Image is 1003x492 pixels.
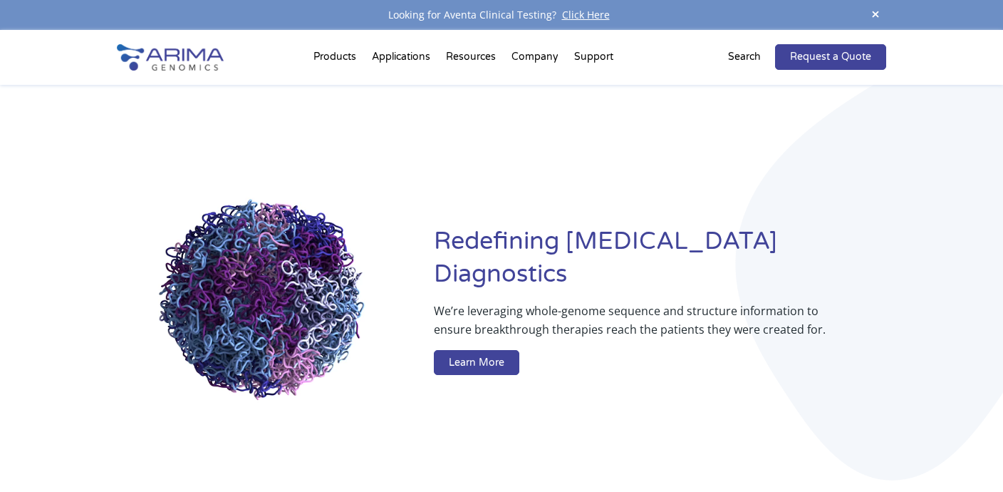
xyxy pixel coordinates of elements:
[434,225,886,302] h1: Redefining [MEDICAL_DATA] Diagnostics
[117,44,224,71] img: Arima-Genomics-logo
[434,302,829,350] p: We’re leveraging whole-genome sequence and structure information to ensure breakthrough therapies...
[728,48,761,66] p: Search
[775,44,886,70] a: Request a Quote
[556,8,615,21] a: Click Here
[117,6,886,24] div: Looking for Aventa Clinical Testing?
[434,350,519,376] a: Learn More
